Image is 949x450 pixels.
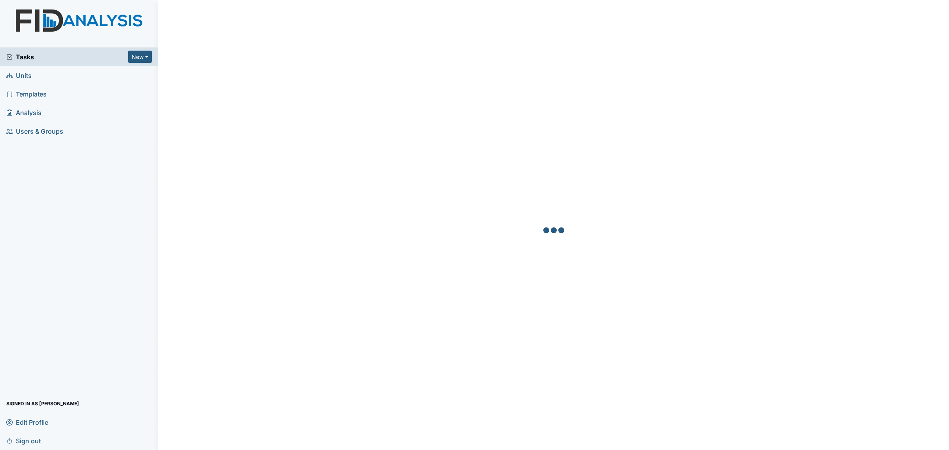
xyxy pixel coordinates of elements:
[6,88,47,100] span: Templates
[6,435,41,447] span: Sign out
[6,125,63,137] span: Users & Groups
[6,397,79,410] span: Signed in as [PERSON_NAME]
[6,416,48,428] span: Edit Profile
[128,51,152,63] button: New
[6,106,42,119] span: Analysis
[6,69,32,81] span: Units
[6,52,128,62] a: Tasks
